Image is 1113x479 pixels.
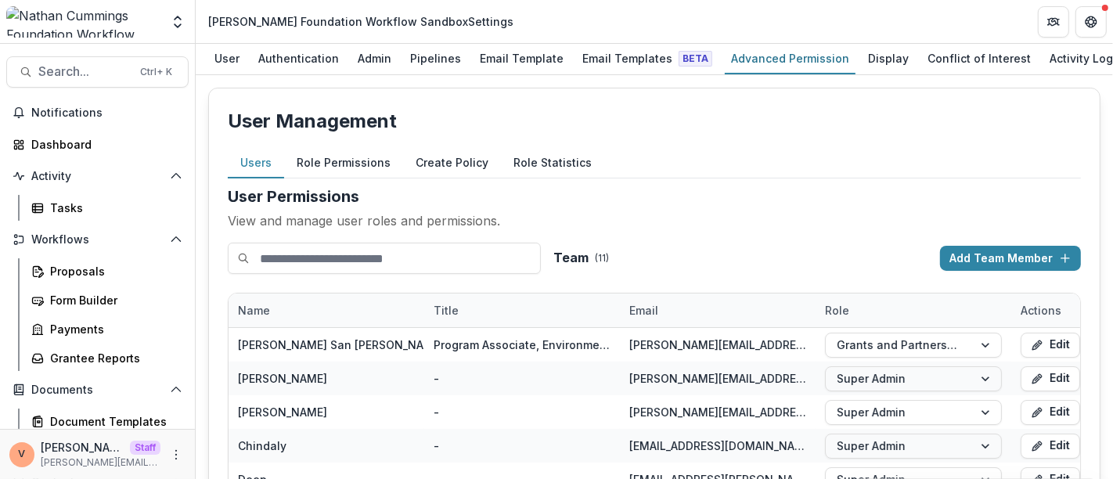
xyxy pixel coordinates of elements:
[1075,6,1107,38] button: Get Help
[6,227,189,252] button: Open Workflows
[403,148,501,178] button: Create Policy
[38,64,131,79] span: Search...
[862,44,915,74] a: Display
[1021,366,1080,391] button: Edit
[1021,400,1080,425] button: Edit
[252,44,345,74] a: Authentication
[41,439,124,456] p: [PERSON_NAME]
[31,106,182,120] span: Notifications
[424,294,620,327] div: Title
[238,438,286,454] div: Chindaly
[229,294,424,327] div: Name
[228,148,284,178] button: Users
[25,195,189,221] a: Tasks
[501,148,604,178] button: Role Statistics
[50,263,176,279] div: Proposals
[424,302,468,319] div: Title
[679,51,712,67] span: Beta
[208,44,246,74] a: User
[351,44,398,74] a: Admin
[31,170,164,183] span: Activity
[238,404,327,420] div: [PERSON_NAME]
[620,294,816,327] div: Email
[167,6,189,38] button: Open entity switcher
[50,413,176,430] div: Document Templates
[25,258,189,284] a: Proposals
[238,370,327,387] div: [PERSON_NAME]
[1021,333,1080,358] button: Edit
[284,148,403,178] button: Role Permissions
[725,44,855,74] a: Advanced Permission
[816,294,1011,327] div: Role
[434,370,439,387] div: -
[1011,302,1071,319] div: Actions
[31,233,164,247] span: Workflows
[1038,6,1069,38] button: Partners
[228,211,1081,230] p: View and manage user roles and permissions.
[576,44,719,74] a: Email Templates Beta
[228,107,1081,135] p: User Management
[6,6,160,38] img: Nathan Cummings Foundation Workflow Sandbox logo
[137,63,175,81] div: Ctrl + K
[50,292,176,308] div: Form Builder
[6,164,189,189] button: Open Activity
[434,404,439,420] div: -
[620,302,668,319] div: Email
[6,377,189,402] button: Open Documents
[238,337,444,353] div: [PERSON_NAME] San [PERSON_NAME]
[576,47,719,70] div: Email Templates
[25,409,189,434] a: Document Templates
[6,100,189,125] button: Notifications
[1021,434,1080,459] button: Edit
[167,445,185,464] button: More
[725,47,855,70] div: Advanced Permission
[252,47,345,70] div: Authentication
[404,47,467,70] div: Pipelines
[862,47,915,70] div: Display
[25,345,189,371] a: Grantee Reports
[229,302,279,319] div: Name
[940,246,1081,271] button: Add Team Member
[595,251,609,265] p: ( 11 )
[19,449,26,459] div: Venkat
[629,370,806,387] div: [PERSON_NAME][EMAIL_ADDRESS][DOMAIN_NAME]
[208,47,246,70] div: User
[31,384,164,397] span: Documents
[130,441,160,455] p: Staff
[404,44,467,74] a: Pipelines
[50,200,176,216] div: Tasks
[6,56,189,88] button: Search...
[50,350,176,366] div: Grantee Reports
[228,185,1081,208] h2: User Permissions
[25,316,189,342] a: Payments
[629,438,806,454] div: [EMAIL_ADDRESS][DOMAIN_NAME]
[6,131,189,157] a: Dashboard
[50,321,176,337] div: Payments
[474,44,570,74] a: Email Template
[816,302,859,319] div: Role
[202,10,520,33] nav: breadcrumb
[921,44,1037,74] a: Conflict of Interest
[553,250,589,265] h2: Team
[31,136,176,153] div: Dashboard
[474,47,570,70] div: Email Template
[351,47,398,70] div: Admin
[921,47,1037,70] div: Conflict of Interest
[434,337,611,353] div: Program Associate, Environmental Justice
[25,287,189,313] a: Form Builder
[629,404,806,420] div: [PERSON_NAME][EMAIL_ADDRESS][DOMAIN_NAME]
[434,438,439,454] div: -
[629,337,806,353] div: [PERSON_NAME][EMAIL_ADDRESS][PERSON_NAME][DOMAIN_NAME]
[41,456,160,470] p: [PERSON_NAME][EMAIL_ADDRESS][DOMAIN_NAME]
[208,13,513,30] div: [PERSON_NAME] Foundation Workflow Sandbox Settings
